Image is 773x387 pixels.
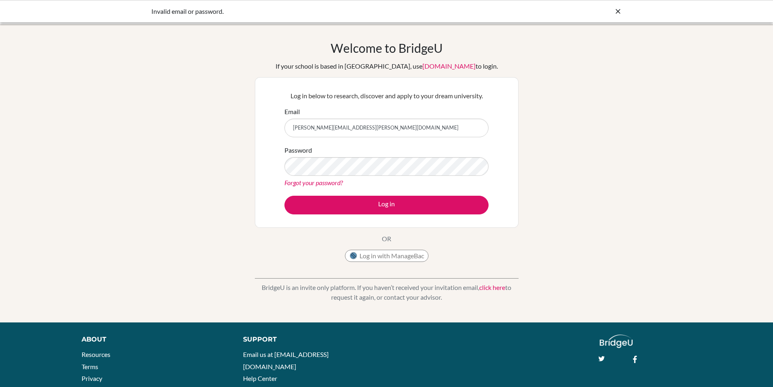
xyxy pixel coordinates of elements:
a: Forgot your password? [284,179,343,186]
h1: Welcome to BridgeU [331,41,443,55]
a: Resources [82,350,110,358]
a: Email us at [EMAIL_ADDRESS][DOMAIN_NAME] [243,350,329,370]
div: If your school is based in [GEOGRAPHIC_DATA], use to login. [276,61,498,71]
a: [DOMAIN_NAME] [422,62,476,70]
div: Invalid email or password. [151,6,500,16]
p: Log in below to research, discover and apply to your dream university. [284,91,489,101]
a: Terms [82,363,98,370]
p: OR [382,234,391,244]
div: Support [243,335,377,344]
a: Help Center [243,374,277,382]
a: click here [479,283,505,291]
a: Privacy [82,374,102,382]
button: Log in [284,196,489,214]
label: Password [284,145,312,155]
img: logo_white@2x-f4f0deed5e89b7ecb1c2cc34c3e3d731f90f0f143d5ea2071677605dd97b5244.png [600,335,633,348]
label: Email [284,107,300,117]
p: BridgeU is an invite only platform. If you haven’t received your invitation email, to request it ... [255,283,519,302]
div: About [82,335,225,344]
button: Log in with ManageBac [345,250,428,262]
